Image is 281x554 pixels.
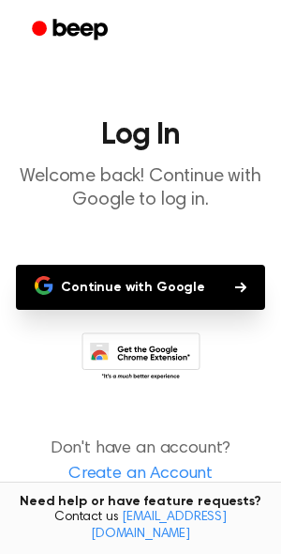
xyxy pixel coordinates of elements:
[15,165,266,212] p: Welcome back! Continue with Google to log in.
[11,510,270,543] span: Contact us
[15,437,266,487] p: Don't have an account?
[19,12,125,49] a: Beep
[16,265,265,310] button: Continue with Google
[15,120,266,150] h1: Log In
[19,462,262,487] a: Create an Account
[91,511,227,541] a: [EMAIL_ADDRESS][DOMAIN_NAME]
